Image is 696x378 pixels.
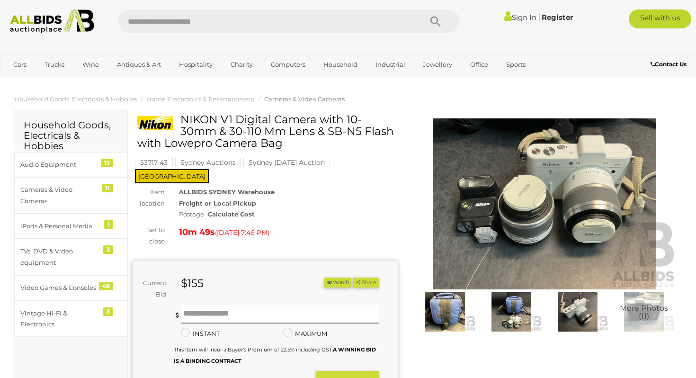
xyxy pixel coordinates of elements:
img: NIKON V1 Digital Camera with 10-30mm & 30-110 Mm Lens & SB-N5 Flash with Lowepro Camera Bag [547,292,608,332]
a: iPods & Personal Media 1 [14,214,127,239]
b: Contact Us [651,61,687,68]
div: Cameras & Video Cameras [20,184,98,207]
img: NIKON V1 Digital Camera with 10-30mm & 30-110 Mm Lens & SB-N5 Flash with Lowepro Camera Bag [481,292,542,332]
div: iPods & Personal Media [20,221,98,232]
div: 13 [101,159,113,167]
h2: Household Goods, Electricals & Hobbies [24,120,118,151]
label: INSTANT [181,328,220,339]
div: Current Bid [133,278,174,300]
a: Contact Us [651,59,689,70]
a: Wine [76,57,105,72]
mark: 53717-43 [135,158,173,167]
a: Audio Equipment 13 [14,152,127,177]
img: NIKON V1 Digital Camera with 10-30mm & 30-110 Mm Lens & SB-N5 Flash with Lowepro Camera Bag [412,118,677,289]
button: Search [412,9,459,33]
a: Sydney Auctions [175,159,241,166]
a: Sydney [DATE] Auction [243,159,330,166]
a: Antiques & Art [111,57,167,72]
img: NIKON V1 Digital Camera with 10-30mm & 30-110 Mm Lens & SB-N5 Flash with Lowepro Camera Bag [613,292,675,332]
div: 1 [104,220,113,229]
div: 3 [103,245,113,254]
span: | [538,12,540,22]
strong: Freight or Local Pickup [179,199,256,207]
li: Watch this item [324,278,351,288]
a: More Photos(11) [613,292,675,332]
a: Vintage Hi-Fi & Electronics 3 [14,301,127,337]
a: Cameras & Video Cameras [264,95,345,103]
label: MAXIMUM [283,328,327,339]
strong: Calculate Cost [208,210,255,218]
div: Postage - [179,209,398,220]
div: Video Games & Consoles [20,282,98,293]
div: Item location [125,187,172,209]
strong: 10m 49s [179,227,215,237]
a: Office [464,57,494,72]
a: Sign In [504,13,536,22]
a: Sell with us [629,9,691,28]
a: TVs, DVD & Video equipment 3 [14,239,127,275]
strong: $155 [181,277,204,290]
a: Cameras & Video Cameras 11 [14,177,127,214]
img: Allbids.com.au [5,9,99,33]
a: Register [542,13,573,22]
a: Video Games & Consoles 48 [14,275,127,300]
a: Cars [7,57,33,72]
a: Computers [265,57,312,72]
img: NIKON V1 Digital Camera with 10-30mm & 30-110 Mm Lens & SB-N5 Flash with Lowepro Camera Bag [137,116,173,130]
div: Audio Equipment [20,159,98,170]
span: [GEOGRAPHIC_DATA] [135,169,209,183]
img: NIKON V1 Digital Camera with 10-30mm & 30-110 Mm Lens & SB-N5 Flash with Lowepro Camera Bag [414,292,476,332]
div: Set to close [125,225,172,247]
a: Hospitality [173,57,219,72]
span: ( ) [215,229,269,236]
div: 48 [99,282,113,290]
a: Industrial [369,57,411,72]
strong: ALLBIDS SYDNEY Warehouse [179,188,275,196]
a: Charity [224,57,259,72]
small: This Item will incur a Buyer's Premium of 22.5% including GST. [174,346,376,364]
a: Trucks [38,57,71,72]
button: Share [353,278,379,288]
a: [GEOGRAPHIC_DATA] [7,72,87,88]
b: A WINNING BID IS A BINDING CONTRACT [174,346,376,364]
div: TVs, DVD & Video equipment [20,246,98,268]
a: Sports [500,57,532,72]
a: Jewellery [417,57,458,72]
div: Vintage Hi-Fi & Electronics [20,308,98,330]
button: Watch [324,278,351,288]
a: Household [317,57,364,72]
mark: Sydney [DATE] Auction [243,158,330,167]
a: 53717-43 [135,159,173,166]
span: [DATE] 7:46 PM [217,228,268,237]
span: More Photos (11) [620,304,668,321]
mark: Sydney Auctions [175,158,241,167]
h1: NIKON V1 Digital Camera with 10-30mm & 30-110 Mm Lens & SB-N5 Flash with Lowepro Camera Bag [137,114,395,150]
a: Home Electronics & Entertainment [146,95,255,103]
div: 3 [103,307,113,316]
div: 11 [102,184,113,192]
a: Household Goods, Electricals & Hobbies [14,95,137,103]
